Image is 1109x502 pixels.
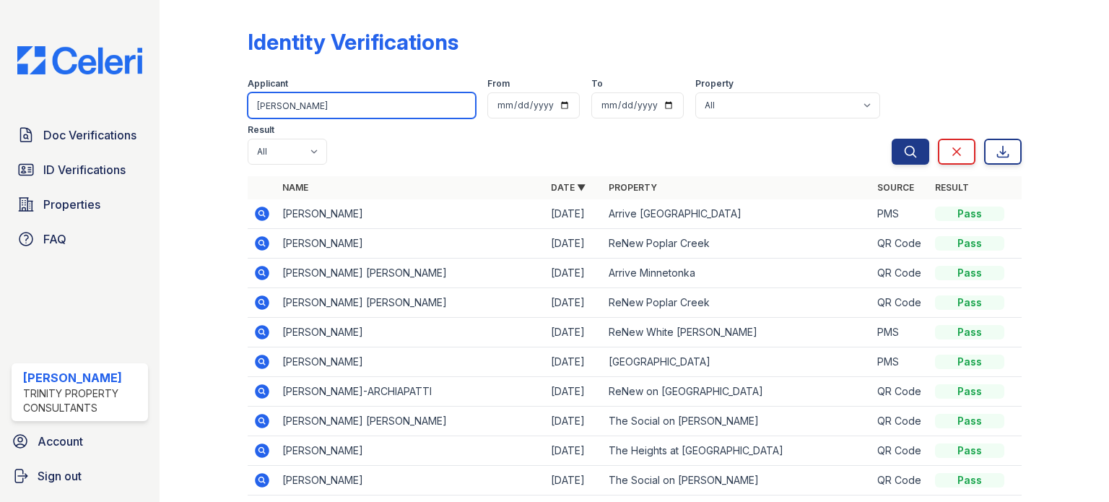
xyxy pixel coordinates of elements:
a: FAQ [12,225,148,254]
a: Date ▼ [551,182,586,193]
td: [DATE] [545,466,603,495]
td: [PERSON_NAME] [277,466,545,495]
a: Name [282,182,308,193]
td: The Social on [PERSON_NAME] [603,407,871,436]
td: [PERSON_NAME] [277,436,545,466]
td: QR Code [871,259,929,288]
td: QR Code [871,407,929,436]
a: Source [877,182,914,193]
a: ID Verifications [12,155,148,184]
div: [PERSON_NAME] [23,369,142,386]
td: [PERSON_NAME] [PERSON_NAME] [277,288,545,318]
td: The Heights at [GEOGRAPHIC_DATA] [603,436,871,466]
td: ReNew Poplar Creek [603,229,871,259]
label: Result [248,124,274,136]
label: To [591,78,603,90]
span: Account [38,433,83,450]
td: PMS [871,318,929,347]
td: [DATE] [545,347,603,377]
label: Applicant [248,78,288,90]
td: [DATE] [545,436,603,466]
td: The Social on [PERSON_NAME] [603,466,871,495]
span: Doc Verifications [43,126,136,144]
div: Pass [935,236,1004,251]
span: Properties [43,196,100,213]
input: Search by name or phone number [248,92,476,118]
td: Arrive [GEOGRAPHIC_DATA] [603,199,871,229]
td: [PERSON_NAME] [277,229,545,259]
td: QR Code [871,288,929,318]
div: Pass [935,443,1004,458]
div: Trinity Property Consultants [23,386,142,415]
div: Pass [935,207,1004,221]
div: Pass [935,384,1004,399]
div: Pass [935,473,1004,488]
div: Identity Verifications [248,29,458,55]
a: Property [609,182,657,193]
td: Arrive Minnetonka [603,259,871,288]
a: Account [6,427,154,456]
a: Sign out [6,462,154,490]
div: Pass [935,295,1004,310]
td: [DATE] [545,288,603,318]
td: ReNew on [GEOGRAPHIC_DATA] [603,377,871,407]
td: QR Code [871,377,929,407]
span: FAQ [43,230,66,248]
span: Sign out [38,467,82,485]
a: Doc Verifications [12,121,148,150]
td: [DATE] [545,199,603,229]
label: Property [695,78,734,90]
td: [DATE] [545,318,603,347]
td: QR Code [871,436,929,466]
a: Result [935,182,969,193]
td: [PERSON_NAME] [277,199,545,229]
div: Pass [935,266,1004,280]
td: QR Code [871,466,929,495]
td: [DATE] [545,407,603,436]
a: Properties [12,190,148,219]
td: [PERSON_NAME] [PERSON_NAME] [277,259,545,288]
td: [PERSON_NAME]-ARCHIAPATTI [277,377,545,407]
span: ID Verifications [43,161,126,178]
td: [PERSON_NAME] [PERSON_NAME] [277,407,545,436]
div: Pass [935,325,1004,339]
td: [GEOGRAPHIC_DATA] [603,347,871,377]
td: [DATE] [545,259,603,288]
td: ReNew White [PERSON_NAME] [603,318,871,347]
td: PMS [871,199,929,229]
td: ReNew Poplar Creek [603,288,871,318]
td: PMS [871,347,929,377]
div: Pass [935,355,1004,369]
td: [DATE] [545,229,603,259]
img: CE_Logo_Blue-a8612792a0a2168367f1c8372b55b34899dd931a85d93a1a3d3e32e68fde9ad4.png [6,46,154,74]
td: [PERSON_NAME] [277,318,545,347]
label: From [487,78,510,90]
td: [DATE] [545,377,603,407]
td: [PERSON_NAME] [277,347,545,377]
td: QR Code [871,229,929,259]
div: Pass [935,414,1004,428]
